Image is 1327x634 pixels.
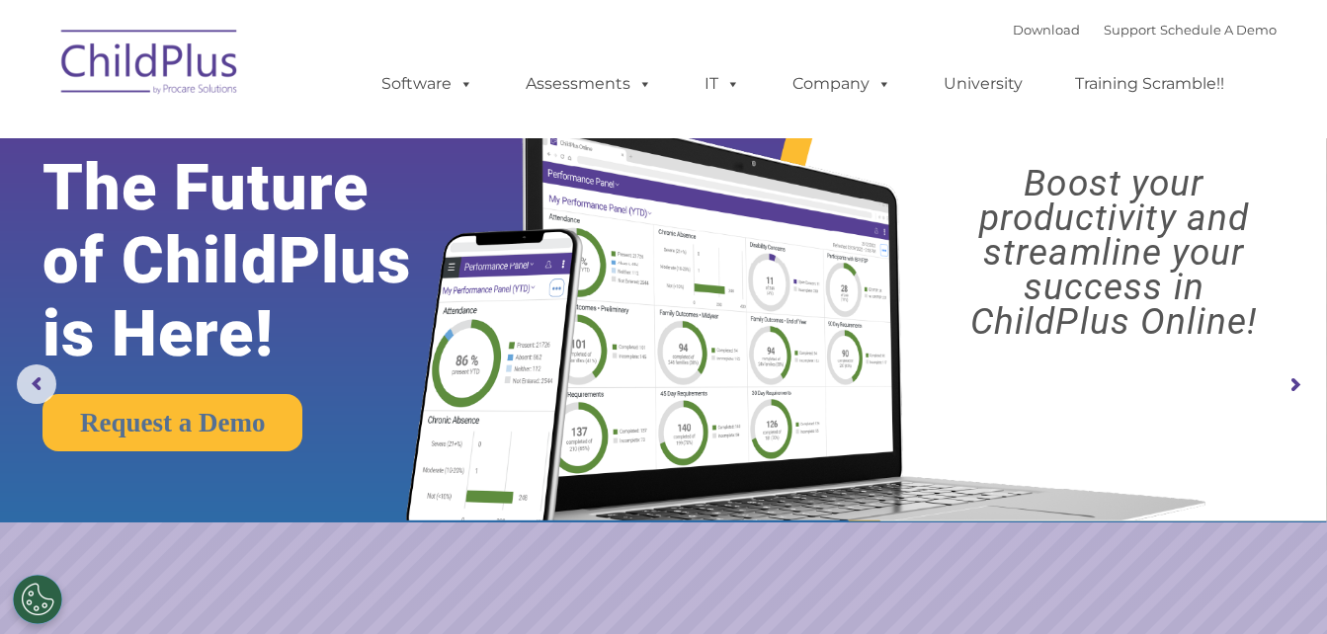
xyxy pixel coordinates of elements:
[1013,22,1277,38] font: |
[1055,64,1244,104] a: Training Scramble!!
[42,394,302,451] a: Request a Demo
[506,64,672,104] a: Assessments
[924,64,1042,104] a: University
[362,64,493,104] a: Software
[917,166,1311,339] rs-layer: Boost your productivity and streamline your success in ChildPlus Online!
[51,16,249,115] img: ChildPlus by Procare Solutions
[275,130,335,145] span: Last name
[275,211,359,226] span: Phone number
[1160,22,1277,38] a: Schedule A Demo
[1013,22,1080,38] a: Download
[1104,22,1156,38] a: Support
[42,151,466,370] rs-layer: The Future of ChildPlus is Here!
[773,64,911,104] a: Company
[13,575,62,624] button: Cookies Settings
[685,64,760,104] a: IT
